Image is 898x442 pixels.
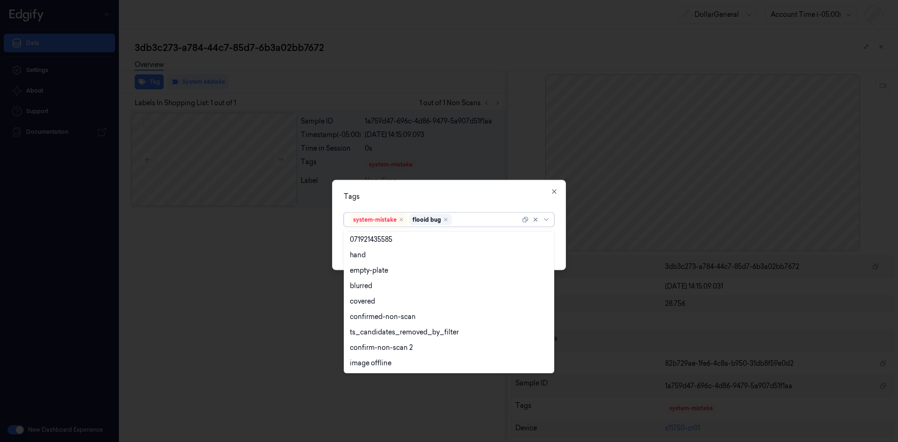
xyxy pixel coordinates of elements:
div: image offline [350,358,391,368]
div: Remove ,flooid bug [443,217,449,222]
div: ts_candidates_removed_by_filter [350,327,459,337]
div: flooid bug [413,215,441,224]
div: system-mistake [353,215,397,224]
div: 071921435585 [350,235,392,245]
div: covered [350,297,375,306]
div: Remove ,system-mistake [398,217,404,222]
div: confirm-non-scan 2 [350,343,413,353]
div: confirmed-non-scan [350,312,416,322]
div: Tags [344,191,554,201]
div: blurred [350,281,372,291]
div: empty-plate [350,266,388,275]
div: hand [350,250,366,260]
